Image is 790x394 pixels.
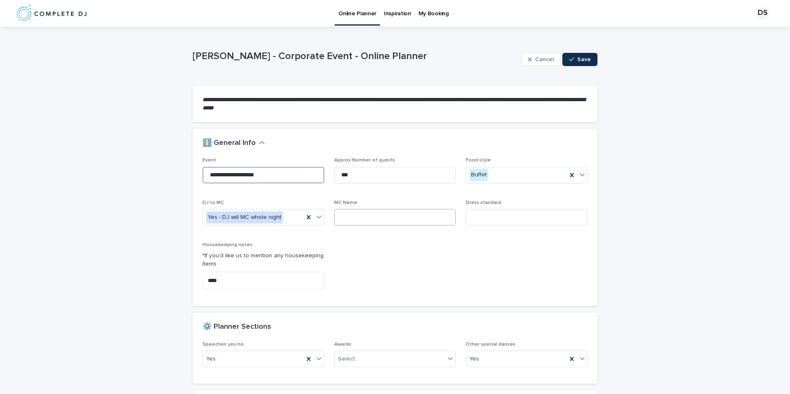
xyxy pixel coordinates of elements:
div: Buffet [469,169,488,181]
span: Dress standard [466,200,501,205]
span: Awards [334,342,351,347]
span: Save [577,57,591,62]
span: Cancel [535,57,554,62]
div: Yes - DJ will MC whole night [206,211,283,223]
button: Save [562,53,597,66]
span: Food style [466,158,491,163]
span: Approx Number of guests [334,158,395,163]
span: Yes [469,355,479,363]
span: Speeches yes/no [202,342,244,347]
span: MC Name [334,200,357,205]
p: *If you'd like us to mention any housekeeping items [202,252,324,269]
span: Event [202,158,216,163]
div: Select... [338,355,359,363]
p: [PERSON_NAME] - Corporate Event - Online Planner [193,50,518,62]
h2: ⚙️ Planner Sections [202,323,271,332]
span: Housekeeping notes [202,242,252,247]
span: Other special dances [466,342,516,347]
button: Cancel [521,53,561,66]
img: 8nP3zCmvR2aWrOmylPw8 [17,5,86,21]
button: ℹ️ General Info [202,139,265,148]
span: Yes [206,355,216,363]
div: DS [756,7,769,20]
span: DJ to MC [202,200,224,205]
h2: ℹ️ General Info [202,139,256,148]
